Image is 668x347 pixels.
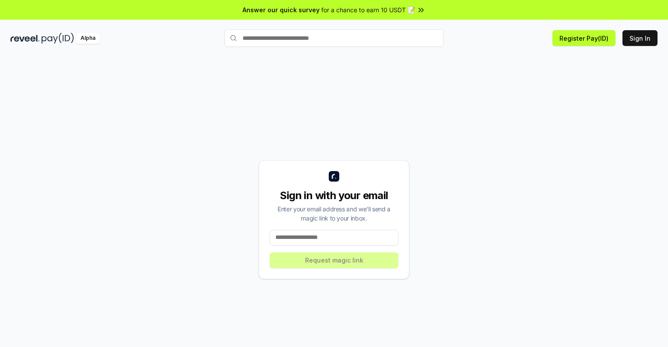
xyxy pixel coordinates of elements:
div: Sign in with your email [270,189,398,203]
button: Register Pay(ID) [552,30,615,46]
span: for a chance to earn 10 USDT 📝 [321,5,415,14]
div: Enter your email address and we’ll send a magic link to your inbox. [270,204,398,223]
img: logo_small [329,171,339,182]
img: pay_id [42,33,74,44]
img: reveel_dark [11,33,40,44]
div: Alpha [76,33,100,44]
button: Sign In [622,30,657,46]
span: Answer our quick survey [243,5,320,14]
